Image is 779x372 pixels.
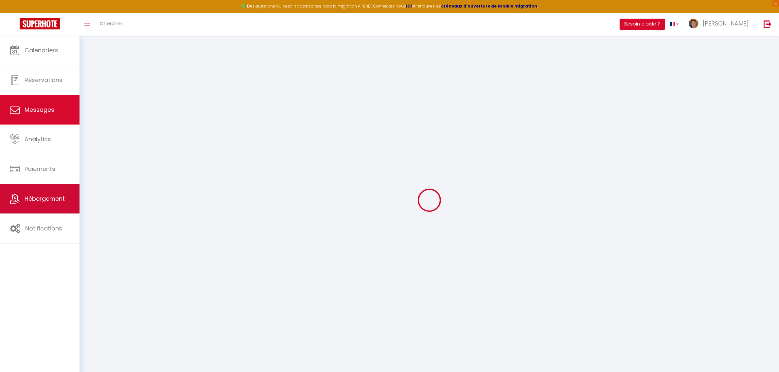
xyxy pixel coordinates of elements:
span: Hébergement [25,194,65,203]
span: Notifications [25,224,62,232]
button: Ouvrir le widget de chat LiveChat [5,3,25,22]
span: [PERSON_NAME] [703,19,749,27]
a: ... [PERSON_NAME] [684,13,757,36]
a: Chercher [95,13,127,36]
span: Messages [25,106,54,114]
img: Super Booking [20,18,60,29]
span: Chercher [100,20,122,27]
img: logout [764,20,772,28]
span: Réservations [25,76,62,84]
img: ... [689,19,699,28]
span: Paiements [25,165,55,173]
button: Besoin d'aide ? [620,19,665,30]
a: créneaux d'ouverture de la salle migration [441,3,537,9]
span: Calendriers [25,46,58,54]
a: ICI [406,3,412,9]
span: Analytics [25,135,51,143]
